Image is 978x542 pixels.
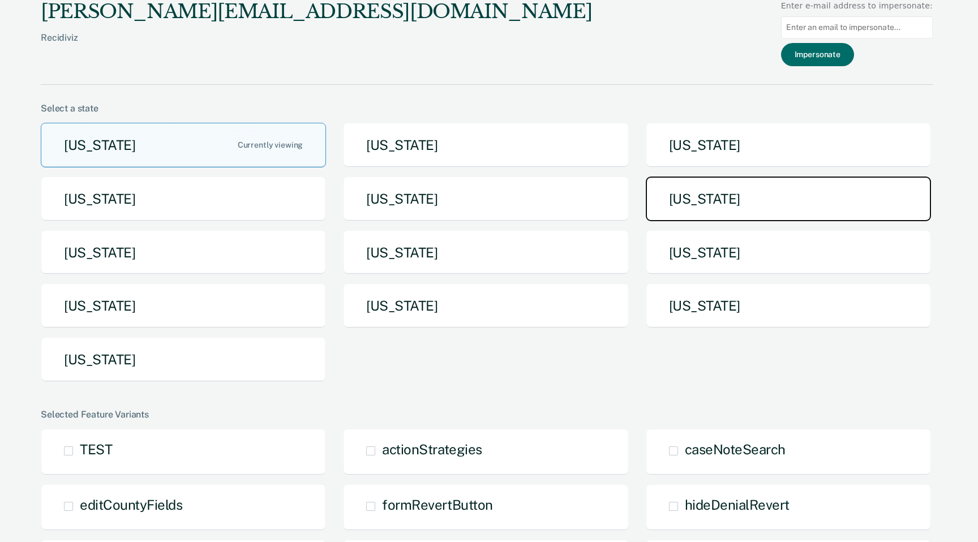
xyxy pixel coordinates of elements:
[646,177,931,221] button: [US_STATE]
[685,497,790,513] span: hideDenialRevert
[343,123,628,167] button: [US_STATE]
[646,283,931,328] button: [US_STATE]
[41,177,326,221] button: [US_STATE]
[685,441,786,457] span: caseNoteSearch
[41,283,326,328] button: [US_STATE]
[646,123,931,167] button: [US_STATE]
[41,32,592,61] div: Recidiviz
[382,497,492,513] span: formRevertButton
[41,103,933,114] div: Select a state
[80,441,112,457] span: TEST
[41,123,326,167] button: [US_STATE]
[382,441,482,457] span: actionStrategies
[781,16,933,38] input: Enter an email to impersonate...
[646,230,931,275] button: [US_STATE]
[41,409,933,420] div: Selected Feature Variants
[781,43,854,66] button: Impersonate
[343,230,628,275] button: [US_STATE]
[41,230,326,275] button: [US_STATE]
[41,337,326,382] button: [US_STATE]
[80,497,182,513] span: editCountyFields
[343,283,628,328] button: [US_STATE]
[343,177,628,221] button: [US_STATE]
